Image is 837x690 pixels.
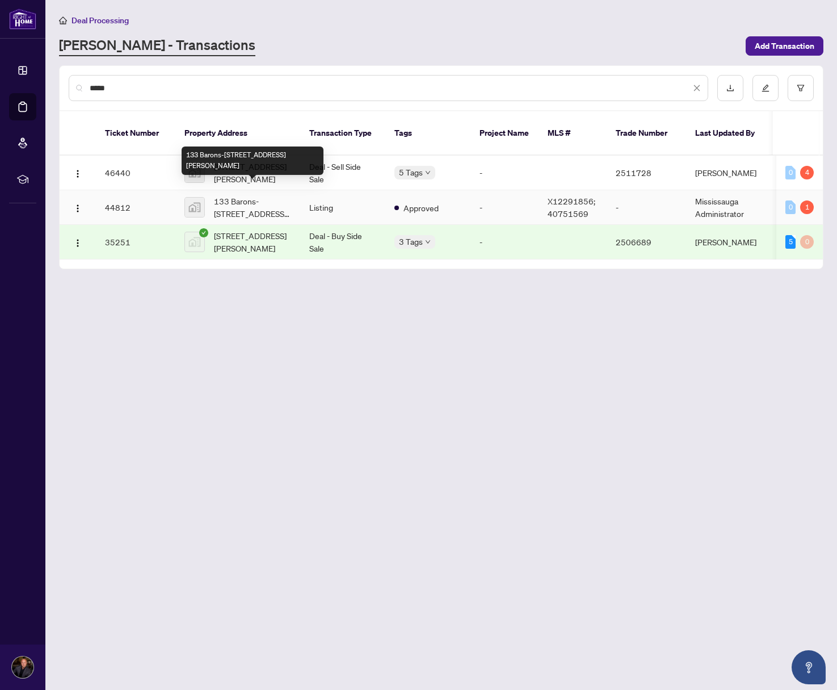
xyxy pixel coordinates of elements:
span: edit [762,84,769,92]
span: 3 Tags [399,235,423,248]
button: Add Transaction [746,36,823,56]
button: edit [752,75,779,101]
span: download [726,84,734,92]
div: 5 [785,235,796,249]
td: Deal - Sell Side Sale [300,156,385,190]
td: 35251 [96,225,175,260]
a: [PERSON_NAME] - Transactions [59,36,255,56]
div: 133 Barons-[STREET_ADDRESS][PERSON_NAME] [182,147,323,175]
td: - [470,190,539,225]
img: Logo [73,239,82,248]
span: home [59,16,67,24]
button: Logo [69,198,87,216]
span: [STREET_ADDRESS][PERSON_NAME] [214,229,291,254]
td: [PERSON_NAME] [686,156,771,190]
td: 44812 [96,190,175,225]
img: logo [9,9,36,30]
span: close [693,84,701,92]
div: 1 [800,200,814,214]
th: Transaction Type [300,111,385,156]
td: - [470,225,539,260]
button: Logo [69,164,87,182]
span: 133 Barons-[STREET_ADDRESS][PERSON_NAME] [214,195,291,220]
span: down [425,170,431,175]
span: Approved [403,202,439,214]
button: filter [788,75,814,101]
img: Profile Icon [12,656,33,678]
span: Deal Processing [71,15,129,26]
td: Mississauga Administrator [686,190,771,225]
img: thumbnail-img [185,232,204,252]
button: Open asap [792,650,826,684]
span: 5 Tags [399,166,423,179]
td: 2511728 [607,156,686,190]
th: Project Name [470,111,539,156]
span: down [425,239,431,245]
button: download [717,75,743,101]
td: Deal - Buy Side Sale [300,225,385,260]
td: 46440 [96,156,175,190]
div: 0 [785,200,796,214]
img: Logo [73,204,82,213]
td: Listing [300,190,385,225]
div: 0 [785,166,796,179]
img: Logo [73,169,82,178]
td: - [607,190,686,225]
div: 0 [800,235,814,249]
td: 2506689 [607,225,686,260]
th: Ticket Number [96,111,175,156]
th: Trade Number [607,111,686,156]
div: 4 [800,166,814,179]
th: MLS # [539,111,607,156]
span: X12291856; 40751569 [548,196,595,219]
button: Logo [69,233,87,251]
span: Add Transaction [755,37,814,55]
th: Tags [385,111,470,156]
span: check-circle [199,228,208,237]
td: [PERSON_NAME] [686,225,771,260]
img: thumbnail-img [185,198,204,217]
th: Last Updated By [686,111,771,156]
span: filter [797,84,805,92]
th: Property Address [175,111,300,156]
td: - [470,156,539,190]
